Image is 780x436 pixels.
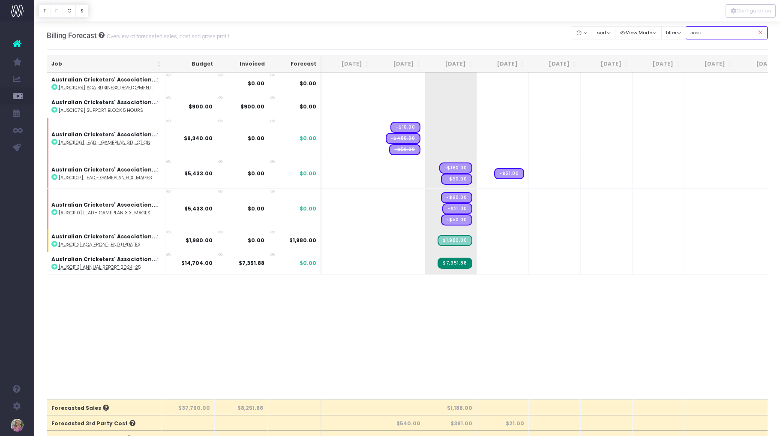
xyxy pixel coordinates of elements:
[51,166,157,173] strong: Australian Cricketers' Association...
[51,233,157,240] strong: Australian Cricketers' Association...
[47,56,165,72] th: Job: activate to sort column ascending
[661,26,686,39] button: filter
[592,26,615,39] button: sort
[439,162,472,174] span: Streamtime Draft Expense: Stock Images – No supplier
[47,118,165,159] td: :
[442,203,472,214] span: Streamtime Draft Expense: Retouching – No supplier
[477,56,529,72] th: Oct 25: activate to sort column ascending
[248,135,264,142] strong: $0.00
[51,99,157,106] strong: Australian Cricketers' Association...
[47,72,165,95] td: :
[438,235,472,246] span: Streamtime Draft Invoice: [AUSC1112] ACA Front-end updates
[47,229,165,252] td: :
[47,415,162,430] th: Forecasted 3rd Party Cost
[184,205,213,212] strong: $5,433.00
[39,4,51,18] button: T
[726,4,776,18] button: Configuration
[215,400,268,415] th: $8,251.88
[441,214,472,226] span: Streamtime Draft Expense: Buffer for retouching – No supplier
[684,56,736,72] th: Feb 26: activate to sort column ascending
[390,122,420,133] span: Streamtime Draft Expense: Retouching of Model Images – No supplier
[300,170,316,177] span: $0.00
[373,415,425,430] th: $540.00
[300,259,316,267] span: $0.00
[240,103,264,110] strong: $900.00
[51,131,157,138] strong: Australian Cricketers' Association...
[248,80,264,87] strong: $0.00
[186,237,213,244] strong: $1,980.00
[184,170,213,177] strong: $5,433.00
[51,4,63,18] button: F
[373,56,425,72] th: Aug 25: activate to sort column ascending
[686,26,768,39] input: Search...
[59,264,141,271] abbr: [AUSC1113] Annual Report 2024-25
[59,84,154,91] abbr: [AUSC1059] ACA Business Development
[47,31,97,40] span: Billing Forecast
[217,56,269,72] th: Invoiced
[248,170,264,177] strong: $0.00
[581,56,633,72] th: Dec 25: activate to sort column ascending
[11,419,24,432] img: images/default_profile_image.png
[300,205,316,213] span: $0.00
[51,404,109,412] span: Forecasted Sales
[59,241,140,248] abbr: [AUSC1112] ACA Front-end updates
[633,56,684,72] th: Jan 26: activate to sort column ascending
[59,174,152,181] abbr: [AUSC1107] LEAD - GamePlan 6 x Hero Images
[51,76,157,83] strong: Australian Cricketers' Association...
[726,4,776,18] div: Vertical button group
[162,400,215,415] th: $37,790.00
[425,56,477,72] th: Sep 25: activate to sort column ascending
[105,31,229,40] small: Overview of forecasted sales, cost and gross profit
[477,415,529,430] th: $21.00
[239,259,264,267] strong: $7,351.88
[300,103,316,111] span: $0.00
[59,107,143,114] abbr: [AUSC1079] Support Block 5 Hours
[441,192,472,203] span: Streamtime Draft Expense: Stock Images – No supplier
[189,103,213,110] strong: $900.00
[289,237,316,244] span: $1,980.00
[386,133,420,144] span: Streamtime Draft Expense: Stock Images – No supplier
[300,135,316,142] span: $0.00
[269,56,321,72] th: Forecast
[321,56,373,72] th: Jul 25: activate to sort column ascending
[529,56,581,72] th: Nov 25: activate to sort column ascending
[63,4,76,18] button: C
[181,259,213,267] strong: $14,704.00
[494,168,524,179] span: Streamtime Draft Expense: Retouching – No supplier
[47,95,165,117] td: :
[389,144,420,155] span: Streamtime Draft Expense: Additional buffer costs for retouching – No supplier
[59,210,150,216] abbr: [AUSC1110] LEAD - GamePlan 3 x Hero Images
[248,205,264,212] strong: $0.00
[51,256,157,263] strong: Australian Cricketers' Association...
[425,415,477,430] th: $391.00
[300,80,316,87] span: $0.00
[615,26,662,39] button: View Mode
[51,201,157,208] strong: Australian Cricketers' Association...
[184,135,213,142] strong: $9,340.00
[47,159,165,188] td: :
[47,188,165,229] td: :
[47,252,165,274] td: :
[248,237,264,244] strong: $0.00
[59,139,150,146] abbr: [AUSC1106] LEAD - GamePlan 3D Concept Post Production
[441,174,472,185] span: Streamtime Draft Expense: Buffer for retouching – No supplier
[39,4,88,18] div: Vertical button group
[75,4,88,18] button: S
[438,258,472,269] span: Streamtime Invoice: 460731 – [AUSC1113] Annual Report 2024-25 - 50% Deposit
[165,56,217,72] th: Budget
[425,400,477,415] th: $1,188.00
